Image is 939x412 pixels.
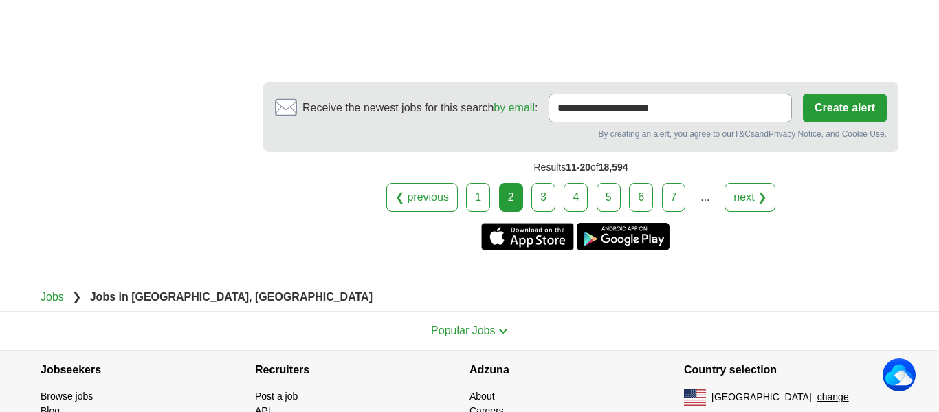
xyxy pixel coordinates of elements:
strong: Jobs in [GEOGRAPHIC_DATA], [GEOGRAPHIC_DATA] [90,291,373,303]
button: Create alert [803,94,887,122]
a: 5 [597,183,621,212]
div: By creating an alert, you agree to our and , and Cookie Use. [275,128,887,140]
a: 1 [466,183,490,212]
a: Jobs [41,291,64,303]
a: next ❯ [725,183,775,212]
a: by email [494,102,535,113]
a: 4 [564,183,588,212]
img: US flag [684,389,706,406]
a: 6 [629,183,653,212]
a: ❮ previous [386,183,458,212]
a: Privacy Notice [769,129,821,139]
div: Results of [263,152,898,183]
a: 7 [662,183,686,212]
h4: Country selection [684,351,898,389]
a: About [469,391,495,402]
span: Receive the newest jobs for this search : [302,100,538,116]
button: change [817,390,849,404]
a: 3 [531,183,555,212]
span: ❯ [72,291,81,303]
a: Get the Android app [577,223,670,250]
span: 18,594 [599,162,628,173]
a: Browse jobs [41,391,93,402]
span: [GEOGRAPHIC_DATA] [711,390,812,404]
a: T&Cs [734,129,755,139]
span: Popular Jobs [431,325,495,336]
div: ... [692,184,719,211]
img: toggle icon [498,328,508,334]
a: Get the iPhone app [481,223,574,250]
div: 2 [499,183,523,212]
a: Post a job [255,391,298,402]
span: 11-20 [566,162,590,173]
